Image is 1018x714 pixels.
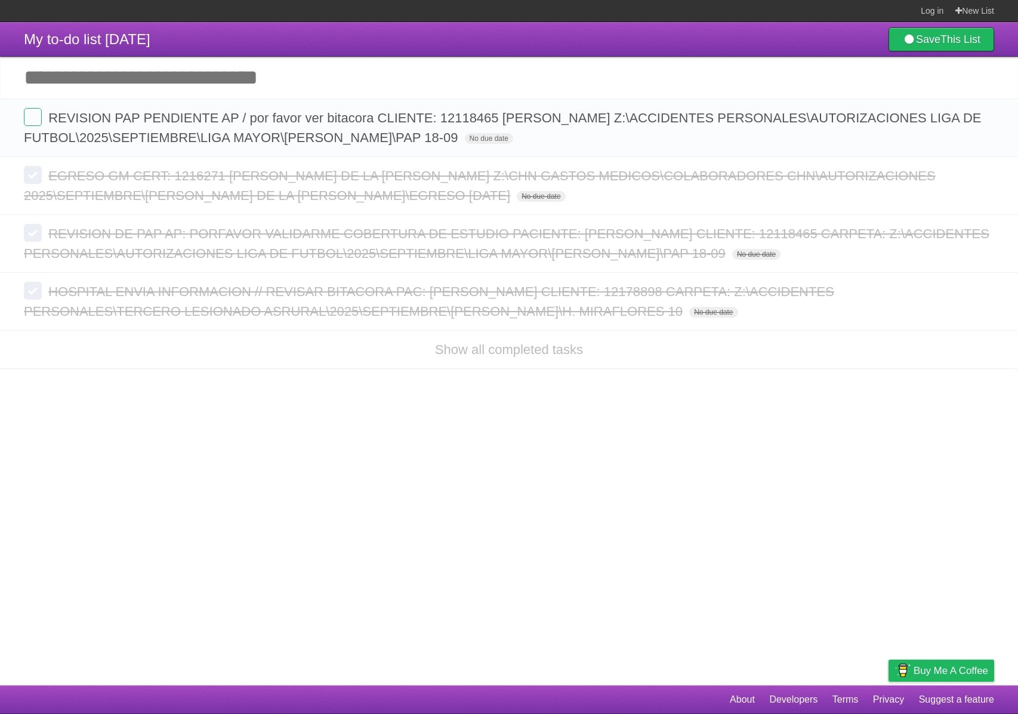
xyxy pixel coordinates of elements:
[435,342,583,357] a: Show all completed tasks
[24,282,42,300] label: Done
[24,110,981,145] span: REVISION PAP PENDIENTE AP / por favor ver bitacora CLIENTE: 12118465 [PERSON_NAME] Z:\ACCIDENTES ...
[24,108,42,126] label: Done
[689,307,738,318] span: No due date
[24,168,936,203] span: EGRESO GM CERT: 1216271 [PERSON_NAME] DE LA [PERSON_NAME] Z:\CHN GASTOS MEDICOS\COLABORADORES CHN...
[919,688,994,711] a: Suggest a feature
[24,31,150,47] span: My to-do list [DATE]
[24,284,834,319] span: HOSPITAL ENVIA INFORMACION // REVISAR BITACORA PAC: [PERSON_NAME] CLIENTE: 12178898 CARPETA: Z:\A...
[24,224,42,242] label: Done
[24,226,989,261] span: REVISION DE PAP AP: PORFAVOR VALIDARME COBERTURA DE ESTUDIO PACIENTE: [PERSON_NAME] CLIENTE: 1211...
[832,688,859,711] a: Terms
[889,660,994,682] a: Buy me a coffee
[914,660,988,681] span: Buy me a coffee
[889,27,994,51] a: SaveThis List
[940,33,980,45] b: This List
[732,249,781,260] span: No due date
[24,166,42,184] label: Done
[517,191,565,202] span: No due date
[465,133,513,144] span: No due date
[894,660,911,681] img: Buy me a coffee
[730,688,755,711] a: About
[873,688,904,711] a: Privacy
[769,688,818,711] a: Developers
